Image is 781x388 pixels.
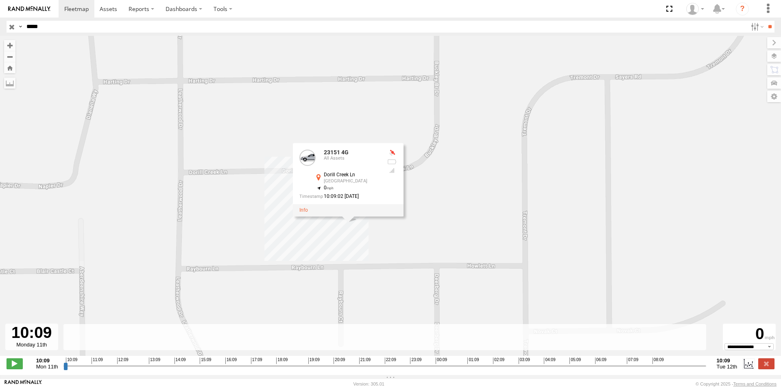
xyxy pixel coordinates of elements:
[308,357,320,364] span: 19:09
[387,158,397,165] div: No battery health information received from this device.
[92,357,103,364] span: 11:09
[717,364,737,370] span: Tue 12th Aug 2025
[387,149,397,156] div: No GPS Fix
[66,357,77,364] span: 10:09
[733,381,777,386] a: Terms and Conditions
[724,325,774,343] div: 0
[736,2,749,15] i: ?
[8,6,50,12] img: rand-logo.svg
[36,357,58,364] strong: 10:09
[385,357,396,364] span: 22:09
[4,40,15,51] button: Zoom in
[276,357,288,364] span: 18:09
[4,77,15,89] label: Measure
[324,172,381,178] div: Dorill Creek Ln
[569,357,581,364] span: 05:09
[324,149,349,156] a: 23151 4G
[359,357,371,364] span: 21:09
[7,358,23,369] label: Play/Stop
[652,357,664,364] span: 08:09
[175,357,186,364] span: 14:09
[4,62,15,73] button: Zoom Home
[627,357,638,364] span: 07:09
[4,380,42,388] a: Visit our Website
[324,179,381,184] div: [GEOGRAPHIC_DATA]
[225,357,237,364] span: 16:09
[410,357,421,364] span: 23:09
[717,357,737,364] strong: 10:09
[544,357,555,364] span: 04:09
[36,364,58,370] span: Mon 11th Aug 2025
[200,357,211,364] span: 15:09
[4,51,15,62] button: Zoom out
[251,357,262,364] span: 17:09
[334,357,345,364] span: 20:09
[324,156,381,161] div: All Assets
[742,358,755,369] label: Disable Chart
[17,21,24,33] label: Search Query
[519,357,530,364] span: 03:09
[683,3,707,15] div: Andres Calderon
[117,357,129,364] span: 12:09
[299,194,381,199] div: Date/time of location update
[299,207,308,213] a: View Asset Details
[767,91,781,102] label: Map Settings
[696,381,777,386] div: © Copyright 2025 -
[324,185,334,191] span: 0
[436,357,447,364] span: 00:09
[748,21,765,33] label: Search Filter Options
[387,167,397,174] div: Last Event GSM Signal Strength
[758,358,774,369] label: Close
[467,357,479,364] span: 01:09
[595,357,606,364] span: 06:09
[353,381,384,386] div: Version: 305.01
[493,357,504,364] span: 02:09
[299,149,316,166] a: View Asset Details
[149,357,160,364] span: 13:09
